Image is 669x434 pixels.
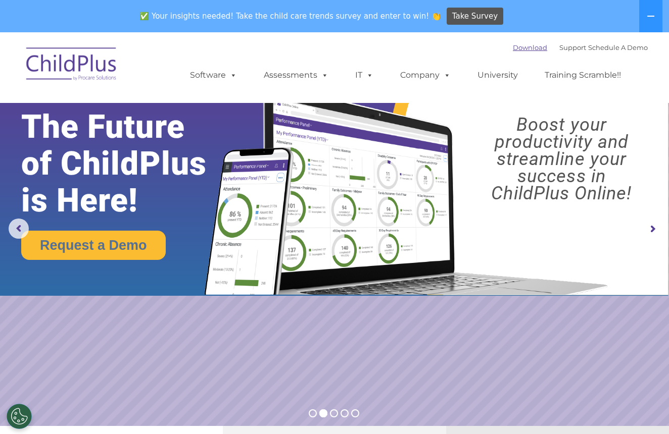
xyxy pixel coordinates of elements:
[447,8,504,25] a: Take Survey
[140,67,171,74] span: Last name
[21,108,235,219] rs-layer: The Future of ChildPlus is Here!
[513,43,547,51] a: Download
[513,43,648,51] font: |
[588,43,648,51] a: Schedule A Demo
[390,65,461,85] a: Company
[140,108,183,116] span: Phone number
[180,65,247,85] a: Software
[467,65,528,85] a: University
[452,8,498,25] span: Take Survey
[535,65,631,85] a: Training Scramble!!
[136,7,445,26] span: ✅ Your insights needed! Take the child care trends survey and enter to win! 👏
[345,65,384,85] a: IT
[254,65,339,85] a: Assessments
[21,40,122,91] img: ChildPlus by Procare Solutions
[7,404,32,429] button: Cookies Settings
[559,43,586,51] a: Support
[462,116,661,202] rs-layer: Boost your productivity and streamline your success in ChildPlus Online!
[21,231,166,260] a: Request a Demo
